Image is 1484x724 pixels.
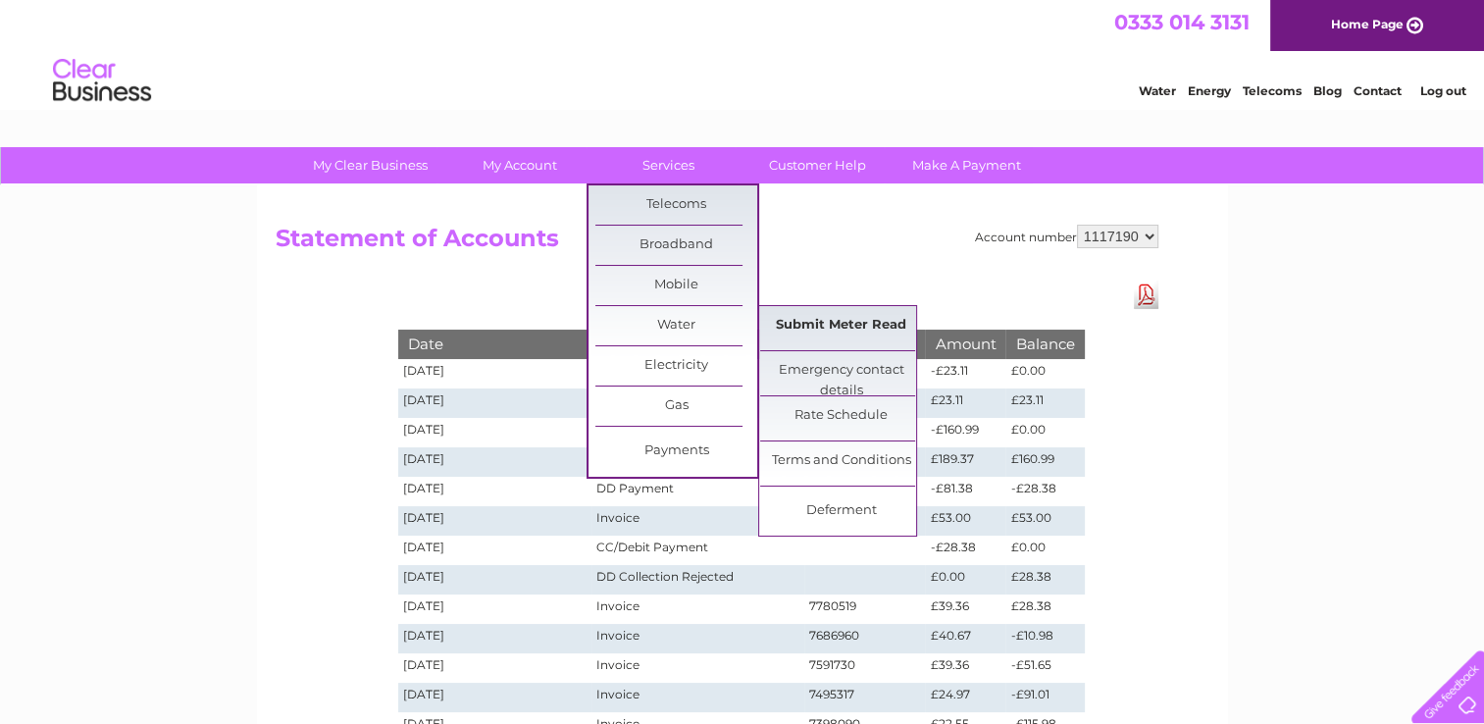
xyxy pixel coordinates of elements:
td: [DATE] [398,477,592,506]
a: Water [595,306,757,345]
td: £53.00 [925,506,1005,536]
th: Date [398,330,592,358]
td: [DATE] [398,683,592,712]
td: DD Collection Rejected [591,565,803,595]
td: Invoice [591,595,803,624]
td: £0.00 [1005,536,1084,565]
td: Invoice [591,506,803,536]
a: Gas [595,387,757,426]
td: £39.36 [925,653,1005,683]
a: Broadband [595,226,757,265]
td: £23.11 [1005,388,1084,418]
td: Invoice [591,624,803,653]
div: Account number [975,225,1158,248]
a: Electricity [595,346,757,386]
td: £24.97 [925,683,1005,712]
td: [DATE] [398,506,592,536]
a: Mobile [595,266,757,305]
td: 7780519 [804,595,926,624]
td: £160.99 [1005,447,1084,477]
a: Services [588,147,749,183]
td: £0.00 [1005,418,1084,447]
a: Deferment [760,491,922,531]
td: [DATE] [398,624,592,653]
td: £28.38 [1005,595,1084,624]
a: Download Pdf [1134,281,1158,309]
td: Invoice [591,683,803,712]
a: Log out [1419,83,1465,98]
a: Rate Schedule [760,396,922,436]
td: £23.11 [925,388,1005,418]
td: [DATE] [398,653,592,683]
td: [DATE] [398,595,592,624]
td: -£28.38 [925,536,1005,565]
a: Energy [1188,83,1231,98]
td: £39.36 [925,595,1005,624]
a: Water [1139,83,1176,98]
td: [DATE] [398,565,592,595]
td: £53.00 [1005,506,1084,536]
td: 7495317 [804,683,926,712]
th: Amount [925,330,1005,358]
td: £0.00 [1005,359,1084,388]
td: £28.38 [1005,565,1084,595]
a: Make A Payment [886,147,1048,183]
td: [DATE] [398,536,592,565]
td: [DATE] [398,447,592,477]
td: -£91.01 [1005,683,1084,712]
td: CC/Debit Payment [591,536,803,565]
td: 7686960 [804,624,926,653]
a: Contact [1354,83,1402,98]
td: £0.00 [925,565,1005,595]
th: Balance [1005,330,1084,358]
a: My Account [438,147,600,183]
td: -£81.38 [925,477,1005,506]
a: Submit Meter Read [760,306,922,345]
td: DD Payment [591,477,803,506]
td: -£51.65 [1005,653,1084,683]
a: Telecoms [595,185,757,225]
td: -£28.38 [1005,477,1084,506]
a: Blog [1313,83,1342,98]
td: 7591730 [804,653,926,683]
td: [DATE] [398,388,592,418]
td: -£23.11 [925,359,1005,388]
a: Payments [595,432,757,471]
td: [DATE] [398,418,592,447]
a: 0333 014 3131 [1114,10,1250,34]
td: -£10.98 [1005,624,1084,653]
a: Emergency contact details [760,351,922,390]
img: logo.png [52,51,152,111]
h2: Statement of Accounts [276,225,1158,262]
td: Invoice [591,653,803,683]
a: Customer Help [737,147,898,183]
td: -£160.99 [925,418,1005,447]
a: Telecoms [1243,83,1302,98]
a: Terms and Conditions [760,441,922,481]
td: [DATE] [398,359,592,388]
a: My Clear Business [289,147,451,183]
td: £40.67 [925,624,1005,653]
td: £189.37 [925,447,1005,477]
div: Clear Business is a trading name of Verastar Limited (registered in [GEOGRAPHIC_DATA] No. 3667643... [280,11,1206,95]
